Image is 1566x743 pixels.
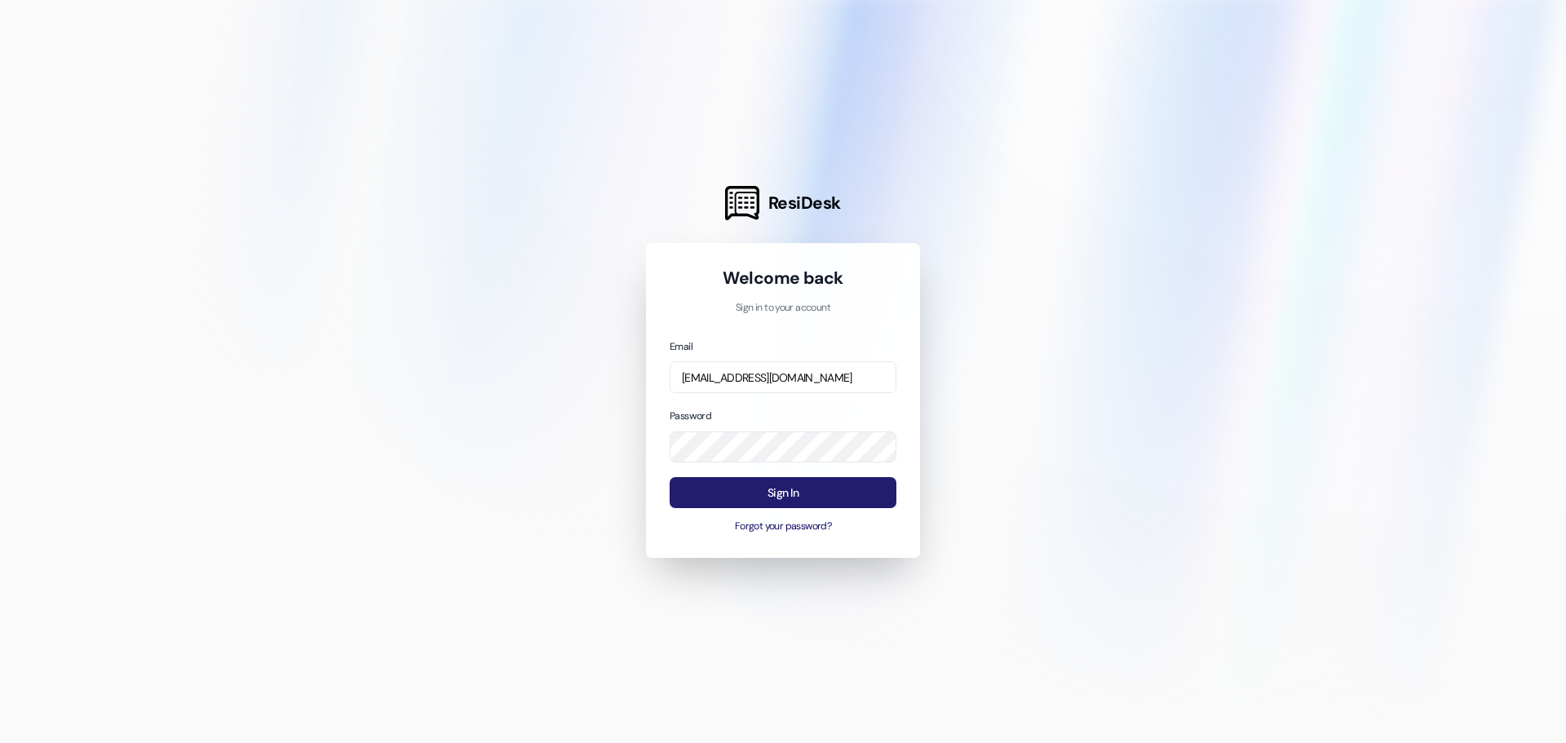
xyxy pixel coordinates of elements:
[670,301,896,316] p: Sign in to your account
[768,192,841,214] span: ResiDesk
[670,361,896,393] input: name@example.com
[670,409,711,422] label: Password
[670,267,896,290] h1: Welcome back
[670,477,896,509] button: Sign In
[725,186,759,220] img: ResiDesk Logo
[670,340,692,353] label: Email
[670,520,896,534] button: Forgot your password?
